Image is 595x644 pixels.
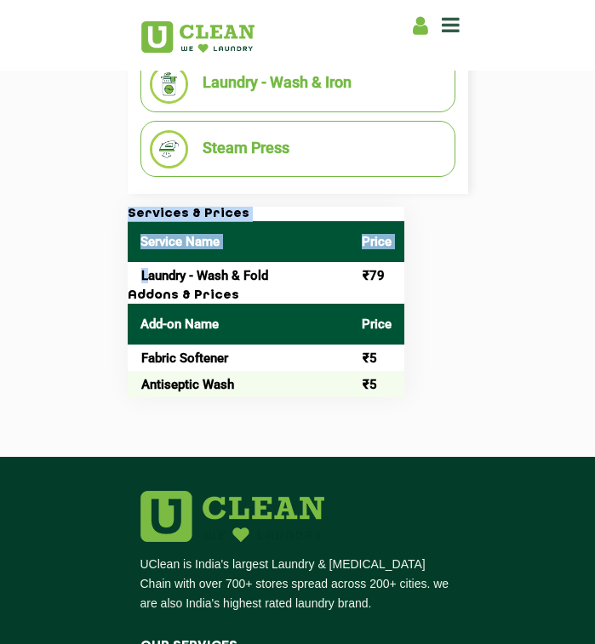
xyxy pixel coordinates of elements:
th: Service Name [128,221,349,262]
p: UClean is India's largest Laundry & [MEDICAL_DATA] Chain with over 700+ stores spread across 200+... [140,555,455,613]
th: Price [349,221,404,262]
td: Fabric Softener [128,345,349,371]
li: Steam Press [150,130,446,168]
td: ₹79 [349,262,404,288]
th: Price [349,304,404,345]
th: Add-on Name [128,304,349,345]
img: logo.png [140,491,324,542]
img: Laundry - Wash & Iron [150,65,188,103]
li: Laundry - Wash & Iron [150,65,446,103]
td: Laundry - Wash & Fold [128,262,349,288]
h3: Addons & Prices [128,288,404,304]
img: Steam Press [150,130,188,168]
td: ₹5 [349,371,404,397]
h3: Services & Prices [128,207,404,222]
img: UClean Laundry and Dry Cleaning [141,21,255,53]
td: ₹5 [349,345,404,371]
td: Antiseptic Wash [128,371,349,397]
